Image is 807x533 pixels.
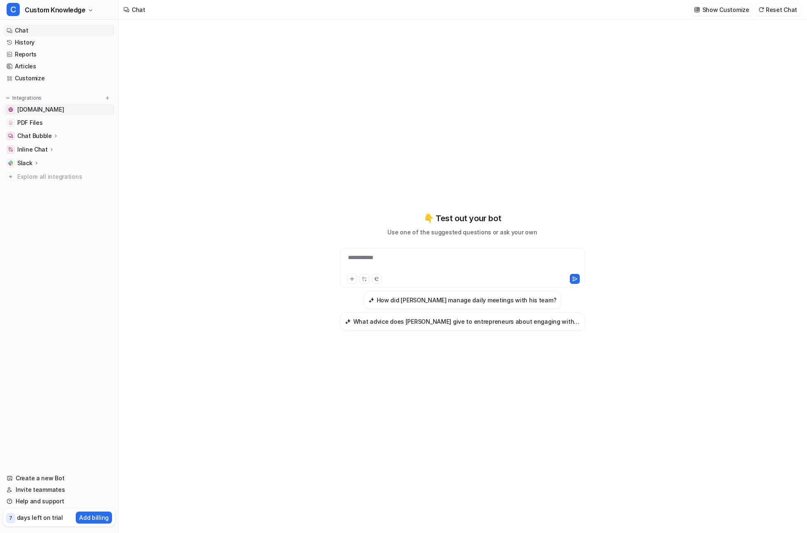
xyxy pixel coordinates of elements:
img: How did Sean Diljore manage daily meetings with his team? [369,297,374,303]
p: Add billing [79,513,109,522]
a: Reports [3,49,115,60]
a: Help and support [3,496,115,507]
button: What advice does Scott Fox give to entrepreneurs about engaging with customers?What advice does [... [340,312,585,330]
a: PDF FilesPDF Files [3,117,115,129]
p: 👇 Test out your bot [424,212,501,224]
p: Slack [17,159,33,167]
span: Explore all integrations [17,170,112,183]
button: How did Sean Diljore manage daily meetings with his team?How did [PERSON_NAME] manage daily meeti... [364,291,562,309]
p: days left on trial [17,513,63,522]
h3: What advice does [PERSON_NAME] give to entrepreneurs about engaging with customers? [353,317,580,326]
span: C [7,3,20,16]
img: customize [694,7,700,13]
img: Slack [8,161,13,166]
span: Custom Knowledge [25,4,86,16]
a: Articles [3,61,115,72]
a: Customize [3,72,115,84]
button: Show Customize [692,4,753,16]
a: Create a new Bot [3,472,115,484]
img: Chat Bubble [8,133,13,138]
img: expand menu [5,95,11,101]
a: Explore all integrations [3,171,115,182]
img: What advice does Scott Fox give to entrepreneurs about engaging with customers? [345,318,351,325]
img: reset [758,7,764,13]
a: Chat [3,25,115,36]
a: History [3,37,115,48]
a: Invite teammates [3,484,115,496]
button: Add billing [76,512,112,524]
h3: How did [PERSON_NAME] manage daily meetings with his team? [377,296,557,304]
p: Chat Bubble [17,132,52,140]
img: menu_add.svg [105,95,110,101]
p: Integrations [12,95,42,101]
p: Show Customize [702,5,749,14]
p: 7 [9,514,12,522]
span: [DOMAIN_NAME] [17,105,64,114]
img: www.cakeequity.com [8,107,13,112]
img: Inline Chat [8,147,13,152]
span: PDF Files [17,119,42,127]
button: Integrations [3,94,44,102]
img: PDF Files [8,120,13,125]
p: Inline Chat [17,145,48,154]
img: explore all integrations [7,173,15,181]
a: www.cakeequity.com[DOMAIN_NAME] [3,104,115,115]
div: Chat [132,5,145,14]
button: Reset Chat [756,4,800,16]
p: Use one of the suggested questions or ask your own [387,228,537,236]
